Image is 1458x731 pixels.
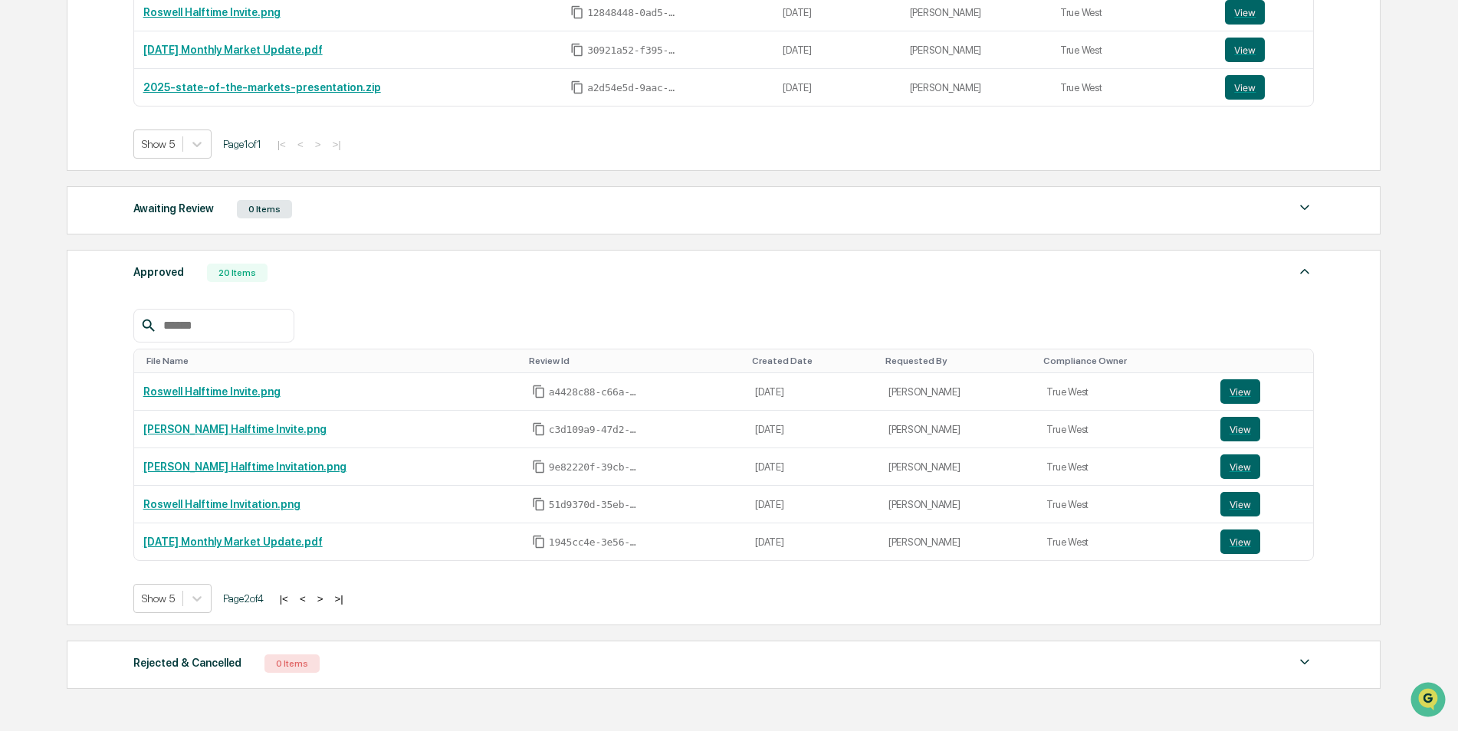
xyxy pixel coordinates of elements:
div: Toggle SortBy [529,356,740,366]
button: > [313,592,328,605]
a: [PERSON_NAME] Halftime Invitation.png [143,461,346,473]
span: a4428c88-c66a-4c73-8aa6-f1cf865399c8 [549,386,641,398]
a: View [1220,379,1304,404]
a: [DATE] Monthly Market Update.pdf [143,536,323,548]
div: 🖐️ [15,195,28,207]
button: View [1225,75,1265,100]
div: Start new chat [52,117,251,133]
a: 🖐️Preclearance [9,187,105,215]
span: Pylon [153,260,186,271]
td: [DATE] [746,373,879,411]
a: 2025-state-of-the-markets-presentation.zip [143,81,381,93]
span: Attestations [126,193,190,208]
td: [DATE] [746,523,879,560]
a: View [1220,492,1304,516]
td: [DATE] [746,448,879,486]
img: 1746055101610-c473b297-6a78-478c-a979-82029cc54cd1 [15,117,43,145]
a: Powered byPylon [108,259,186,271]
div: Toggle SortBy [885,356,1031,366]
div: 0 Items [264,654,320,673]
td: [DATE] [773,69,900,106]
img: caret [1295,198,1314,217]
td: True West [1037,523,1210,560]
a: View [1220,529,1304,554]
td: [PERSON_NAME] [901,69,1051,106]
button: View [1220,417,1260,441]
div: Toggle SortBy [1043,356,1204,366]
button: View [1220,529,1260,554]
td: True West [1037,373,1210,411]
img: caret [1295,653,1314,671]
iframe: Open customer support [1409,680,1450,722]
span: Page 2 of 4 [223,592,264,605]
span: 9e82220f-39cb-4ac4-be37-6789bcd020c9 [549,461,641,474]
div: Rejected & Cancelled [133,653,241,673]
span: Data Lookup [31,222,97,238]
a: View [1220,417,1304,441]
td: True West [1051,69,1216,106]
div: Toggle SortBy [752,356,873,366]
a: View [1225,75,1304,100]
a: View [1220,454,1304,479]
div: 0 Items [237,200,292,218]
a: 🔎Data Lookup [9,216,103,244]
a: [PERSON_NAME] Halftime Invite.png [143,423,327,435]
span: Copy Id [532,460,546,474]
td: [DATE] [746,486,879,523]
button: < [293,138,308,151]
button: View [1220,379,1260,404]
td: [PERSON_NAME] [879,411,1037,448]
a: 🗄️Attestations [105,187,196,215]
span: Copy Id [570,5,584,19]
img: caret [1295,262,1314,280]
a: [DATE] Monthly Market Update.pdf [143,44,323,56]
span: Copy Id [532,535,546,549]
span: a2d54e5d-9aac-477c-8efd-ea7e739e349d [587,82,679,94]
button: < [295,592,310,605]
button: |< [275,592,293,605]
span: 12848448-0ad5-4d43-a84d-c3184e6bd438 [587,7,679,19]
a: Roswell Halftime Invite.png [143,6,281,18]
button: Start new chat [261,122,279,140]
td: [DATE] [746,411,879,448]
div: Toggle SortBy [146,356,517,366]
button: View [1220,492,1260,516]
td: [PERSON_NAME] [879,523,1037,560]
span: Copy Id [532,497,546,511]
td: True West [1051,31,1216,69]
td: [PERSON_NAME] [879,486,1037,523]
span: 30921a52-f395-4f2e-b2e2-8760b49cecf1 [587,44,679,57]
div: 20 Items [207,264,268,282]
span: c3d109a9-47d2-4c3d-9e6a-18ca7edd9574 [549,424,641,436]
span: Page 1 of 1 [223,138,261,150]
span: Copy Id [570,80,584,94]
a: Roswell Halftime Invite.png [143,385,281,398]
button: >| [327,138,345,151]
div: We're available if you need us! [52,133,194,145]
a: Roswell Halftime Invitation.png [143,498,300,510]
span: Copy Id [532,422,546,436]
button: View [1225,38,1265,62]
a: View [1225,38,1304,62]
td: [PERSON_NAME] [901,31,1051,69]
button: |< [273,138,291,151]
span: 51d9370d-35eb-4dc0-9708-38a092cf89bc [549,499,641,511]
td: [PERSON_NAME] [879,448,1037,486]
div: Toggle SortBy [1223,356,1307,366]
span: Copy Id [532,385,546,398]
div: Approved [133,262,184,282]
button: >| [330,592,347,605]
span: Copy Id [570,43,584,57]
td: [PERSON_NAME] [879,373,1037,411]
span: Preclearance [31,193,99,208]
td: True West [1037,411,1210,448]
td: [DATE] [773,31,900,69]
td: True West [1037,448,1210,486]
div: Awaiting Review [133,198,214,218]
button: View [1220,454,1260,479]
td: True West [1037,486,1210,523]
p: How can we help? [15,32,279,57]
button: > [310,138,326,151]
